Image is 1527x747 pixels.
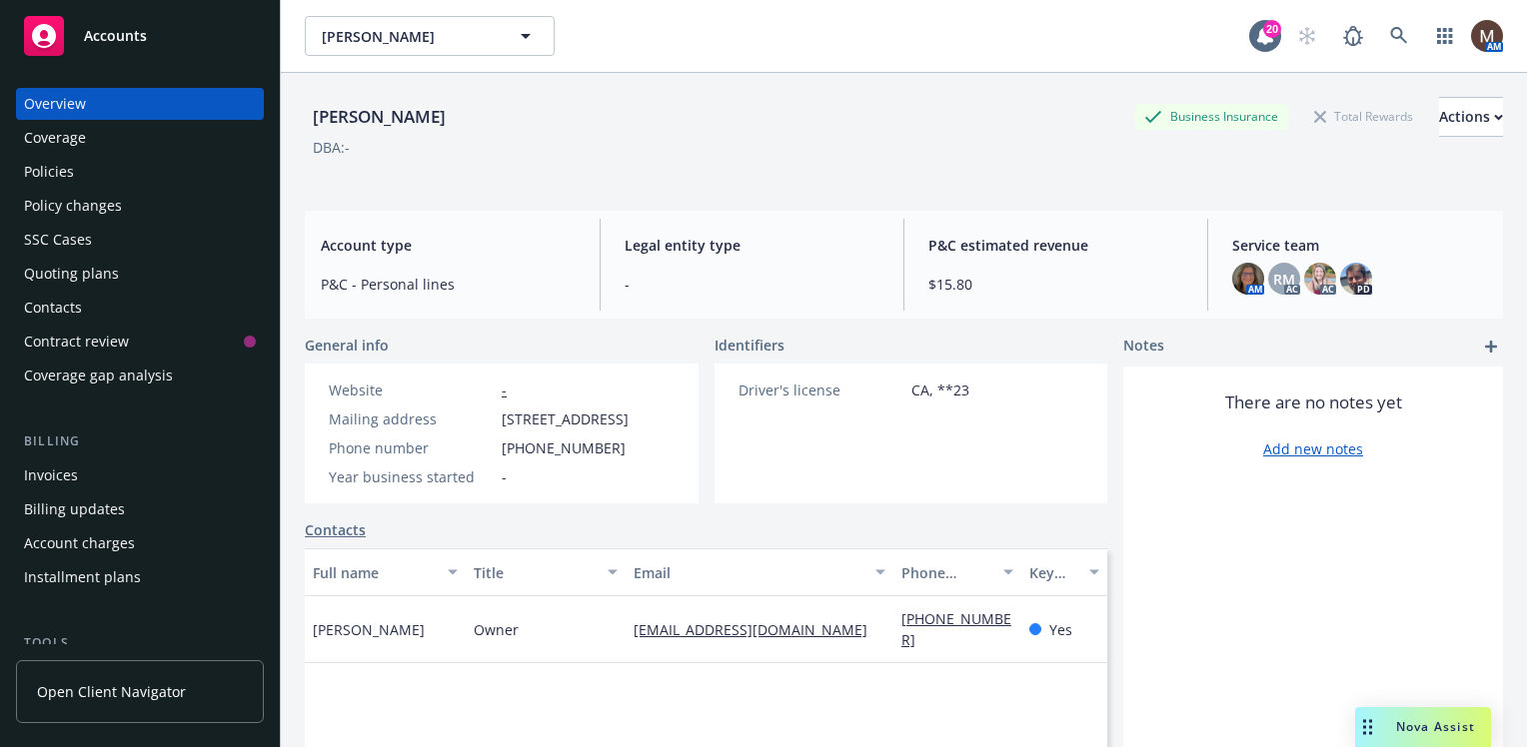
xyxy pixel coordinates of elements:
button: Key contact [1021,548,1107,596]
span: - [625,274,879,295]
div: Phone number [329,437,494,458]
span: Identifiers [715,335,784,356]
a: Overview [16,88,264,120]
a: [EMAIL_ADDRESS][DOMAIN_NAME] [634,620,883,639]
div: Installment plans [24,561,141,593]
a: Coverage gap analysis [16,360,264,391]
span: Notes [1123,335,1164,359]
button: Full name [305,548,466,596]
a: Account charges [16,527,264,559]
img: photo [1340,263,1372,295]
a: Coverage [16,122,264,154]
a: [PHONE_NUMBER] [901,609,1011,649]
span: $15.80 [928,274,1183,295]
span: RM [1273,269,1295,290]
div: Title [474,562,597,583]
a: Installment plans [16,561,264,593]
span: [PERSON_NAME] [322,26,495,47]
div: Overview [24,88,86,120]
span: [STREET_ADDRESS] [502,408,629,429]
span: General info [305,335,389,356]
div: Driver's license [739,379,903,400]
a: Report a Bug [1333,16,1373,56]
span: Nova Assist [1396,718,1475,735]
a: Invoices [16,459,264,491]
button: Title [466,548,627,596]
a: Policy changes [16,190,264,222]
div: Contacts [24,292,82,324]
div: Drag to move [1355,707,1380,747]
div: Year business started [329,466,494,487]
div: Invoices [24,459,78,491]
div: DBA: - [313,137,350,158]
div: Total Rewards [1304,104,1423,129]
div: SSC Cases [24,224,92,256]
div: [PERSON_NAME] [305,104,454,130]
a: Policies [16,156,264,188]
div: Policies [24,156,74,188]
a: Contacts [16,292,264,324]
div: Quoting plans [24,258,119,290]
div: Business Insurance [1134,104,1288,129]
button: Nova Assist [1355,707,1491,747]
a: Add new notes [1263,438,1363,459]
a: Quoting plans [16,258,264,290]
a: add [1479,335,1503,359]
span: Open Client Navigator [37,681,186,702]
a: Contract review [16,326,264,358]
a: - [502,380,507,399]
div: Coverage [24,122,86,154]
div: Tools [16,633,264,653]
div: Website [329,379,494,400]
div: Account charges [24,527,135,559]
div: Email [634,562,863,583]
span: P&C estimated revenue [928,235,1183,256]
a: Start snowing [1287,16,1327,56]
div: Mailing address [329,408,494,429]
div: Policy changes [24,190,122,222]
a: Accounts [16,8,264,64]
div: Key contact [1029,562,1077,583]
button: Phone number [893,548,1021,596]
div: 20 [1263,20,1281,38]
div: Contract review [24,326,129,358]
span: Service team [1232,235,1487,256]
a: SSC Cases [16,224,264,256]
span: Account type [321,235,576,256]
span: - [502,466,507,487]
span: [PERSON_NAME] [313,619,425,640]
div: Coverage gap analysis [24,360,173,391]
a: Contacts [305,519,366,540]
div: Actions [1439,98,1503,136]
span: There are no notes yet [1225,390,1402,414]
span: P&C - Personal lines [321,274,576,295]
div: Full name [313,562,436,583]
button: Actions [1439,97,1503,137]
span: [PHONE_NUMBER] [502,437,626,458]
button: Email [626,548,893,596]
span: Owner [474,619,519,640]
div: Billing updates [24,493,125,525]
a: Billing updates [16,493,264,525]
span: Accounts [84,28,147,44]
img: photo [1232,263,1264,295]
img: photo [1304,263,1336,295]
button: [PERSON_NAME] [305,16,555,56]
span: Yes [1049,619,1072,640]
img: photo [1471,20,1503,52]
span: Legal entity type [625,235,879,256]
div: Phone number [901,562,991,583]
a: Switch app [1425,16,1465,56]
div: Billing [16,431,264,451]
a: Search [1379,16,1419,56]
